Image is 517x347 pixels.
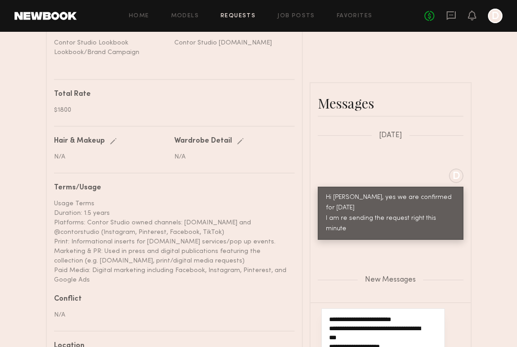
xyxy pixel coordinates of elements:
div: Total Rate [54,91,288,98]
div: Wardrobe Detail [174,138,232,145]
div: N/A [174,152,288,162]
a: Favorites [337,13,373,19]
div: Hair & Makeup [54,138,105,145]
div: Terms/Usage [54,184,288,192]
div: Hi [PERSON_NAME], yes we are confirmed for [DATE] I am re sending the request right this minute [326,193,455,234]
a: Job Posts [277,13,315,19]
div: Conflict [54,296,288,303]
div: Usage Terms Duration: 1.5 years Platforms: Contor Studio owned channels: [DOMAIN_NAME] and @conto... [54,199,288,285]
span: New Messages [365,276,416,284]
div: Contor Studio Lookbook Lookbook/Brand Campaign [54,38,167,57]
div: $1800 [54,105,288,115]
div: N/A [54,310,288,320]
span: [DATE] [379,132,402,139]
a: Home [129,13,149,19]
div: Messages [318,94,463,112]
a: Requests [221,13,256,19]
a: D [488,9,502,23]
a: Models [171,13,199,19]
div: Contor Studio [DOMAIN_NAME] [174,38,288,48]
div: N/A [54,152,167,162]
